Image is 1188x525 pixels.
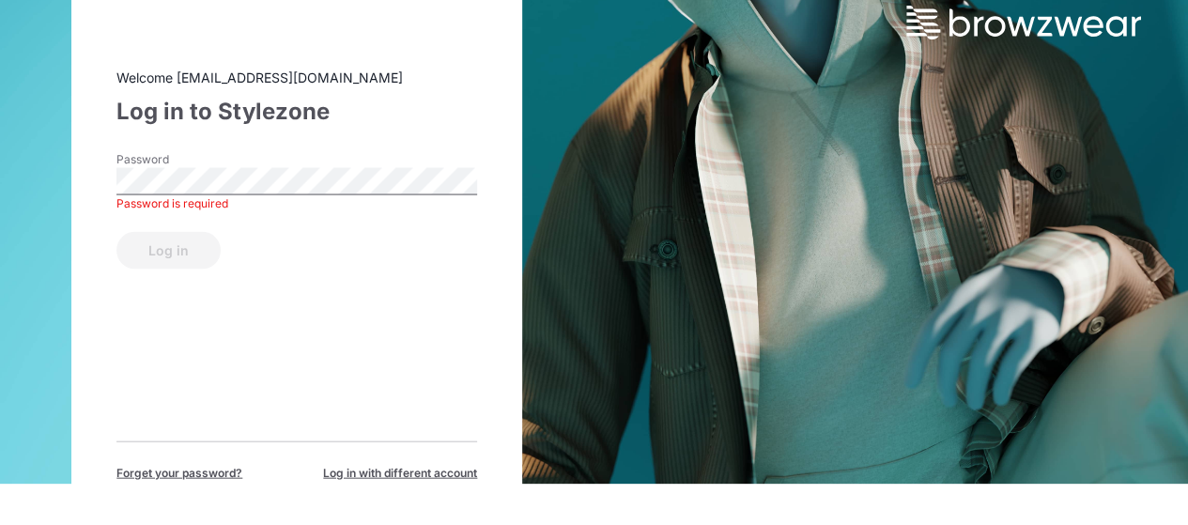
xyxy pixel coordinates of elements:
span: Log in with different account [323,464,477,481]
img: browzwear-logo.73288ffb.svg [906,6,1141,39]
span: Forget your password? [116,464,242,481]
div: Welcome [EMAIL_ADDRESS][DOMAIN_NAME] [116,67,477,86]
div: Password is required [116,195,477,212]
label: Password [116,150,248,167]
div: Log in to Stylezone [116,94,477,128]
